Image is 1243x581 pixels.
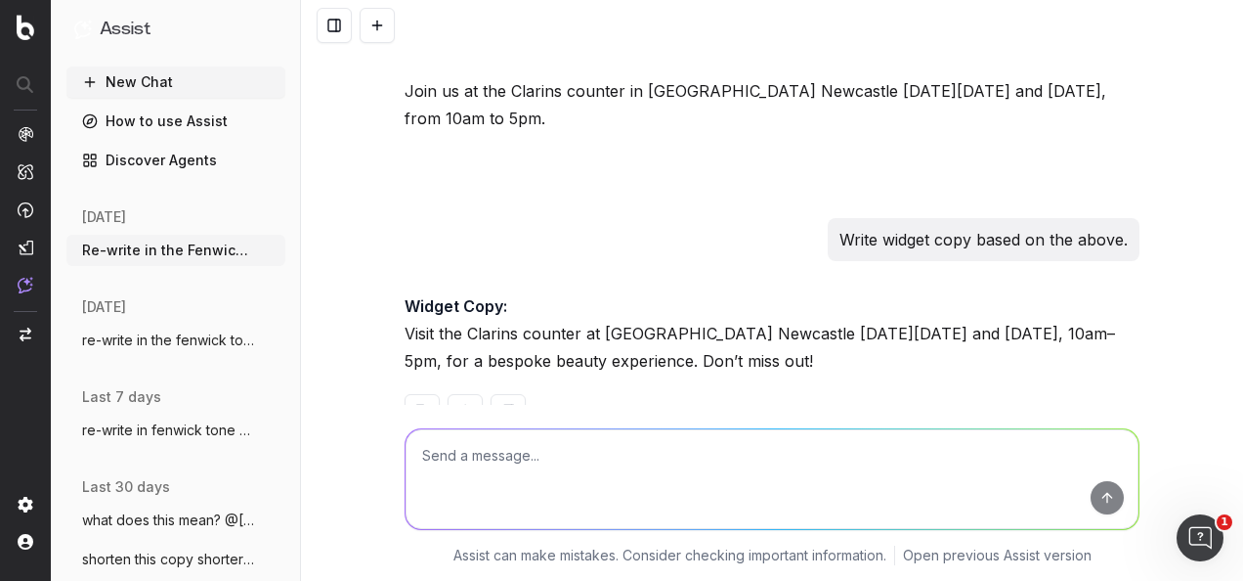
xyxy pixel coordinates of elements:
span: Re-write in the Fenwick tone of voice: [82,241,254,260]
img: My account [18,534,33,550]
a: Discover Agents [66,145,285,176]
button: what does this mean? @[PERSON_NAME]-Pepra I' [66,505,285,536]
a: Open previous Assist version [903,546,1092,565]
span: last 7 days [82,387,161,407]
h1: Assist [100,16,150,43]
p: Join us at the Clarins counter in [GEOGRAPHIC_DATA] Newcastle [DATE][DATE] and [DATE], from 10am ... [405,77,1139,132]
img: Switch project [20,328,31,341]
a: How to use Assist [66,106,285,137]
button: Re-write in the Fenwick tone of voice: [66,235,285,266]
img: Activation [18,201,33,218]
p: Write widget copy based on the above. [839,226,1128,253]
span: last 30 days [82,477,170,497]
button: New Chat [66,67,285,98]
button: re-write in the fenwick tone of voice: [66,325,285,356]
span: what does this mean? @[PERSON_NAME]-Pepra I' [82,511,254,530]
button: re-write in fenwick tone of voice: [PERSON_NAME] [66,415,285,446]
span: [DATE] [82,207,126,227]
img: Setting [18,497,33,513]
iframe: Intercom live chat [1177,514,1223,561]
img: Botify assist logo [375,300,394,320]
img: Analytics [18,126,33,142]
button: Assist [74,16,278,43]
span: shorten this copy shorter and snappier: [82,550,254,569]
span: re-write in the fenwick tone of voice: [82,331,254,350]
span: 1 [1217,514,1232,530]
img: Assist [18,277,33,293]
span: [DATE] [82,297,126,317]
p: Visit the Clarins counter at [GEOGRAPHIC_DATA] Newcastle [DATE][DATE] and [DATE], 10am–5pm, for a... [405,292,1139,375]
img: Intelligence [18,163,33,180]
p: Assist can make mistakes. Consider checking important information. [453,546,886,565]
img: Studio [18,240,33,255]
button: shorten this copy shorter and snappier: [66,544,285,575]
img: Assist [74,20,92,38]
strong: Widget Copy: [405,296,507,316]
span: re-write in fenwick tone of voice: [PERSON_NAME] [82,421,254,440]
img: Botify logo [17,15,34,40]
